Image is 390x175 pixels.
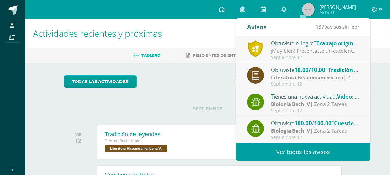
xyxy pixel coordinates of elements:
span: 1870 [316,23,327,30]
strong: Biología Bach IV [271,100,310,107]
span: Actividades recientes y próximas [33,27,162,39]
div: Septiembre 12 [271,55,359,60]
div: Obtuviste en [271,119,359,127]
div: Septiembre 12 [271,108,359,113]
div: Tradición de leyendas [105,131,169,138]
span: Pendientes de entrega [193,53,247,58]
span: Video: polinización [337,93,387,100]
strong: Biología Bach IV [271,127,310,134]
span: "Trabajo original" [314,40,360,47]
div: | Zona 2 Tareas [271,100,359,108]
div: Obtuviste en [271,66,359,74]
div: Obtuviste el logro [271,39,359,47]
a: Tablero [133,50,160,61]
a: todas las Actividades [64,75,137,88]
div: 12 [75,137,82,145]
div: | Zona 2 [271,74,359,81]
a: Ver todos los avisos [236,143,370,161]
span: Mi Perfil [319,10,356,15]
span: "Tradición de leyendas" [325,66,388,74]
span: 10.00/10.00 [294,66,325,74]
span: SEPTIEMBRE [183,106,233,112]
span: Décimo Bachillerato [105,139,140,143]
span: Tablero [141,53,160,58]
div: | Zona 2 Tareas [271,127,359,134]
div: Septiembre 12 [271,81,359,87]
strong: Literatura Hispanoamericana [271,74,343,81]
span: Literatura Hispanoamericana 'A' [105,145,167,152]
div: Septiembre 12 [271,135,359,140]
span: "Cuestionario: frutos" [332,120,389,127]
a: Pendientes de entrega [186,50,247,61]
div: ¡Muy bien! Presentaste un excelente proyecto que se diferenció por ser único y cumplir con los re... [271,47,359,55]
input: Busca una actividad próxima aquí... [235,76,351,88]
span: avisos sin leer [316,23,359,30]
span: [PERSON_NAME] [319,4,356,10]
div: VIE [75,133,82,137]
img: 45x45 [302,3,315,16]
div: Avisos [247,18,267,36]
span: 100.00/100.00 [294,120,332,127]
div: Tienes una nueva actividad: [271,92,359,100]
